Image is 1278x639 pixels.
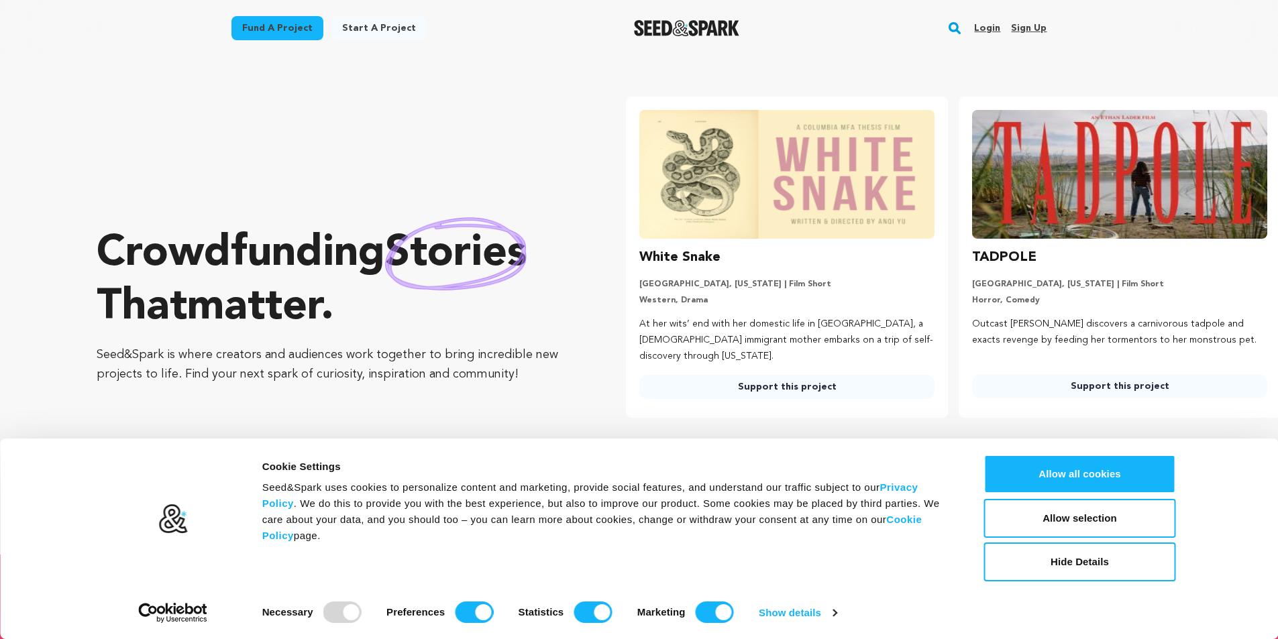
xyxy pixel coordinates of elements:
strong: Marketing [637,606,686,618]
a: Support this project [639,375,935,399]
div: Cookie Settings [262,459,954,475]
strong: Statistics [519,606,564,618]
a: Start a project [331,16,427,40]
p: Outcast [PERSON_NAME] discovers a carnivorous tadpole and exacts revenge by feeding her tormentor... [972,316,1267,349]
img: TADPOLE image [972,110,1267,239]
img: logo [158,504,188,534]
h3: TADPOLE [972,247,1036,268]
button: Hide Details [984,542,1176,581]
a: Show details [759,603,837,623]
span: matter [187,286,321,329]
p: At her wits’ end with her domestic life in [GEOGRAPHIC_DATA], a [DEMOGRAPHIC_DATA] immigrant moth... [639,316,935,364]
p: Western, Drama [639,295,935,306]
p: Seed&Spark is where creators and audiences work together to bring incredible new projects to life... [97,345,572,384]
p: [GEOGRAPHIC_DATA], [US_STATE] | Film Short [639,279,935,290]
a: Login [974,17,1000,39]
img: Seed&Spark Logo Dark Mode [634,20,739,36]
strong: Preferences [386,606,445,618]
p: Crowdfunding that . [97,227,572,335]
img: White Snake image [639,110,935,239]
button: Allow selection [984,499,1176,538]
button: Allow all cookies [984,455,1176,493]
div: Seed&Spark uses cookies to personalize content and marketing, provide social features, and unders... [262,479,954,544]
h3: White Snake [639,247,721,268]
img: hand sketched image [385,217,527,290]
a: Seed&Spark Homepage [634,20,739,36]
a: Support this project [972,374,1267,398]
strong: Necessary [262,606,313,618]
a: Usercentrics Cookiebot - opens in a new window [114,603,231,623]
p: Horror, Comedy [972,295,1267,306]
a: Fund a project [231,16,323,40]
a: Sign up [1011,17,1047,39]
p: [GEOGRAPHIC_DATA], [US_STATE] | Film Short [972,279,1267,290]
